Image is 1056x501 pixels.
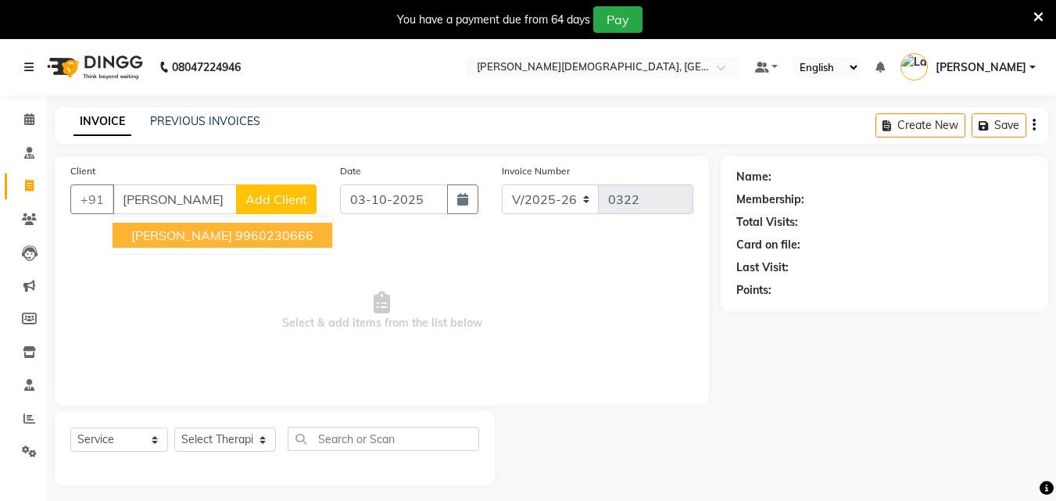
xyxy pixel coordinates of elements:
div: Last Visit: [736,259,789,276]
div: Card on file: [736,237,800,253]
ngb-highlight: 9960230666 [235,227,313,243]
b: 08047224946 [172,45,241,89]
button: Add Client [236,184,317,214]
span: [PERSON_NAME] [131,227,232,243]
button: Create New [875,113,965,138]
div: You have a payment due from 64 days [397,12,590,28]
div: Name: [736,169,771,185]
span: [PERSON_NAME] [936,59,1026,76]
button: Pay [593,6,643,33]
button: Save [972,113,1026,138]
input: Search or Scan [288,427,479,451]
input: Search by Name/Mobile/Email/Code [113,184,237,214]
label: Invoice Number [502,164,570,178]
label: Date [340,164,361,178]
div: Total Visits: [736,214,798,231]
span: Select & add items from the list below [70,233,693,389]
label: Client [70,164,95,178]
img: Latika Sawant [900,53,928,81]
a: PREVIOUS INVOICES [150,114,260,128]
div: Points: [736,282,771,299]
div: Membership: [736,191,804,208]
a: INVOICE [73,108,131,136]
span: Add Client [245,191,307,207]
img: logo [40,45,147,89]
button: +91 [70,184,114,214]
